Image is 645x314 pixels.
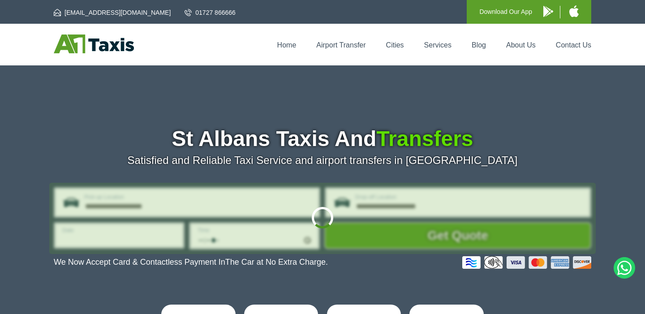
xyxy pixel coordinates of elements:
[54,128,591,150] h1: St Albans Taxis And
[54,8,171,17] a: [EMAIL_ADDRESS][DOMAIN_NAME]
[376,127,473,151] span: Transfers
[316,41,365,49] a: Airport Transfer
[556,41,591,49] a: Contact Us
[225,258,328,267] span: The Car at No Extra Charge.
[386,41,404,49] a: Cities
[54,258,328,267] p: We Now Accept Card & Contactless Payment In
[185,8,236,17] a: 01727 866666
[479,6,532,17] p: Download Our App
[54,34,134,53] img: A1 Taxis St Albans LTD
[424,41,451,49] a: Services
[462,256,591,269] img: Credit And Debit Cards
[54,154,591,167] p: Satisfied and Reliable Taxi Service and airport transfers in [GEOGRAPHIC_DATA]
[277,41,297,49] a: Home
[569,5,579,17] img: A1 Taxis iPhone App
[472,41,486,49] a: Blog
[543,6,553,17] img: A1 Taxis Android App
[506,41,536,49] a: About Us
